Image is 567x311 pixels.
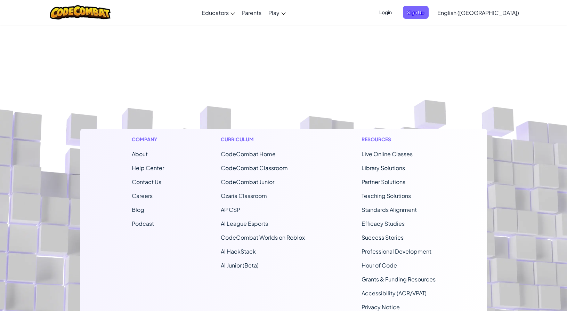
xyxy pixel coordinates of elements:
[132,150,148,158] a: About
[362,276,436,283] a: Grants & Funding Resources
[437,9,519,16] span: English ([GEOGRAPHIC_DATA])
[132,178,161,185] span: Contact Us
[362,150,413,158] a: Live Online Classes
[221,178,274,185] a: CodeCombat Junior
[362,136,436,143] h1: Resources
[221,192,267,199] a: Ozaria Classroom
[221,248,256,255] a: AI HackStack
[221,136,305,143] h1: Curriculum
[221,220,268,227] a: AI League Esports
[362,220,405,227] a: Efficacy Studies
[362,248,431,255] a: Professional Development
[362,289,427,297] a: Accessibility (ACR/VPAT)
[132,206,144,213] a: Blog
[434,3,523,22] a: English ([GEOGRAPHIC_DATA])
[132,220,154,227] a: Podcast
[362,206,417,213] a: Standards Alignment
[403,6,429,19] button: Sign Up
[362,178,405,185] a: Partner Solutions
[132,192,153,199] a: Careers
[221,164,288,172] a: CodeCombat Classroom
[221,150,276,158] span: CodeCombat Home
[362,192,411,199] span: Teaching Solutions
[221,206,240,213] a: AP CSP
[362,262,397,269] a: Hour of Code
[238,3,265,22] a: Parents
[50,5,111,19] img: CodeCombat logo
[268,9,280,16] span: Play
[221,262,259,269] a: AI Junior (Beta)
[362,303,400,311] a: Privacy Notice
[198,3,238,22] a: Educators
[362,164,405,172] a: Library Solutions
[132,164,164,172] a: Help Center
[375,6,396,19] button: Login
[202,9,229,16] span: Educators
[362,234,404,241] a: Success Stories
[221,234,305,241] a: CodeCombat Worlds on Roblox
[265,3,289,22] a: Play
[132,136,164,143] h1: Company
